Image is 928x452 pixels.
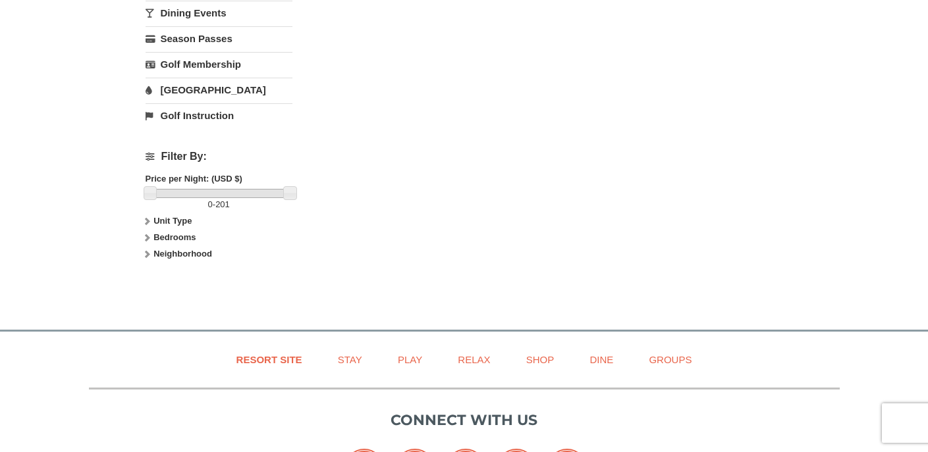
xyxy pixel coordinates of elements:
strong: Bedrooms [153,232,196,242]
strong: Neighborhood [153,249,212,259]
a: Dining Events [146,1,292,25]
a: Play [381,345,439,374]
h4: Filter By: [146,151,292,163]
a: Relax [441,345,506,374]
a: Dine [573,345,630,374]
strong: Unit Type [153,216,192,226]
a: Shop [510,345,571,374]
a: Golf Instruction [146,103,292,128]
strong: Price per Night: (USD $) [146,174,242,184]
a: Stay [321,345,379,374]
a: Golf Membership [146,52,292,76]
a: Resort Site [220,345,319,374]
label: - [146,198,292,211]
p: Connect with us [89,409,840,431]
a: [GEOGRAPHIC_DATA] [146,78,292,102]
span: 201 [215,199,230,209]
span: 0 [208,199,213,209]
a: Season Passes [146,26,292,51]
a: Groups [632,345,708,374]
